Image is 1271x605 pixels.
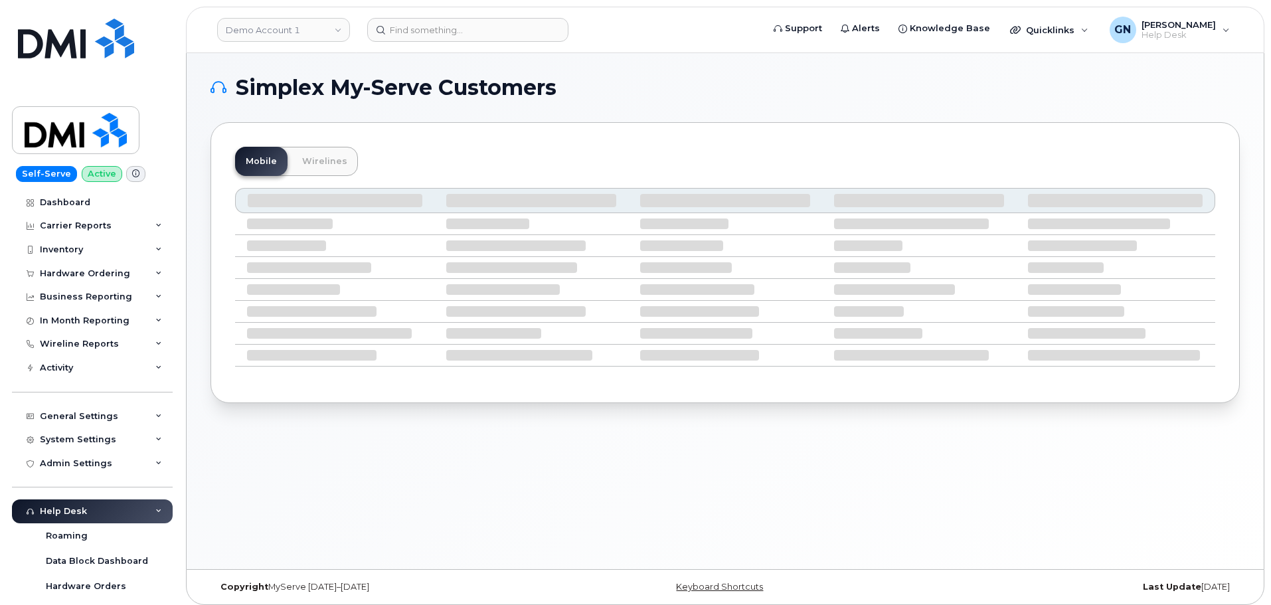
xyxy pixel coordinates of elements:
span: Simplex My-Serve Customers [236,78,556,98]
a: Mobile [235,147,288,176]
a: Keyboard Shortcuts [676,582,763,592]
strong: Copyright [220,582,268,592]
a: Wirelines [292,147,358,176]
div: MyServe [DATE]–[DATE] [211,582,554,592]
div: [DATE] [896,582,1240,592]
strong: Last Update [1143,582,1201,592]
